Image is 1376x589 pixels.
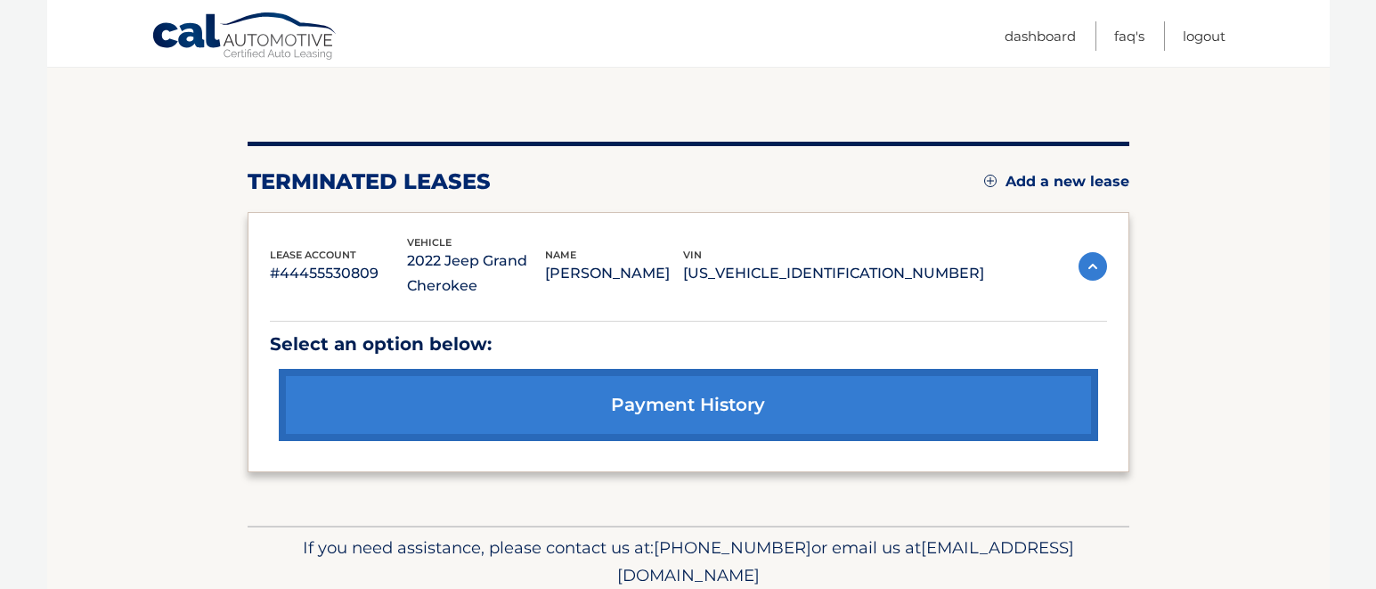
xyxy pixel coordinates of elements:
[683,249,702,261] span: vin
[407,249,545,299] p: 2022 Jeep Grand Cherokee
[1183,21,1225,51] a: Logout
[407,236,452,249] span: vehicle
[654,537,811,558] span: [PHONE_NUMBER]
[545,261,683,286] p: [PERSON_NAME]
[683,261,984,286] p: [US_VEHICLE_IDENTIFICATION_NUMBER]
[270,329,1107,360] p: Select an option below:
[279,369,1098,441] a: payment history
[984,175,997,187] img: add.svg
[270,261,408,286] p: #44455530809
[1079,252,1107,281] img: accordion-active.svg
[270,249,356,261] span: lease account
[1005,21,1076,51] a: Dashboard
[248,168,491,195] h2: terminated leases
[151,12,338,63] a: Cal Automotive
[545,249,576,261] span: name
[984,173,1129,191] a: Add a new lease
[1114,21,1144,51] a: FAQ's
